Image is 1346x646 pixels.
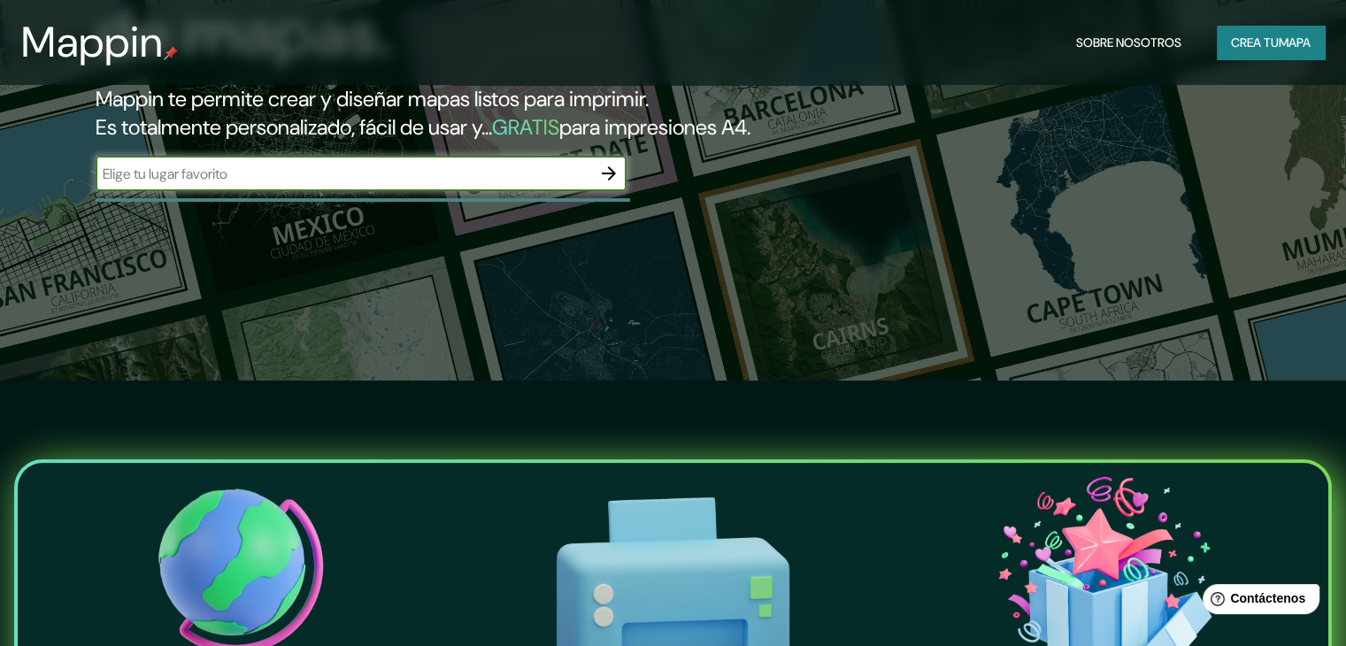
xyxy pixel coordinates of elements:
[1231,35,1279,50] font: Crea tu
[96,164,591,184] input: Elige tu lugar favorito
[1076,35,1181,50] font: Sobre nosotros
[1188,577,1327,627] iframe: Lanzador de widgets de ayuda
[96,113,492,141] font: Es totalmente personalizado, fácil de usar y...
[492,113,559,141] font: GRATIS
[1217,26,1325,59] button: Crea tumapa
[559,113,750,141] font: para impresiones A4.
[164,46,178,60] img: pin de mapeo
[96,85,649,112] font: Mappin te permite crear y diseñar mapas listos para imprimir.
[1069,26,1188,59] button: Sobre nosotros
[21,14,164,70] font: Mappin
[1279,35,1311,50] font: mapa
